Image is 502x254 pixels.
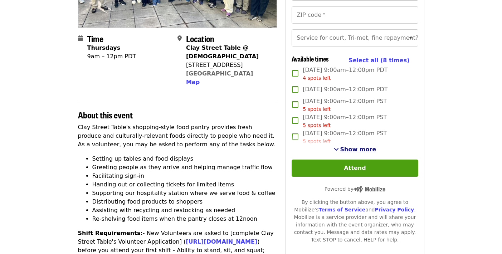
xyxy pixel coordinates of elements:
span: 5 spots left [303,138,331,144]
li: Setting up tables and food displays [92,155,277,163]
li: Facilitating sign-in [92,172,277,180]
span: [DATE] 9:00am–12:00pm PDT [303,66,388,82]
li: Distributing food products to shoppers [92,197,277,206]
a: Privacy Policy [375,207,414,213]
span: [DATE] 9:00am–12:00pm PST [303,113,387,129]
li: Handing out or collecting tickets for limited items [92,180,277,189]
li: Greeting people as they arrive and helping manage traffic flow [92,163,277,172]
button: Open [406,33,416,43]
span: 4 spots left [303,75,331,81]
strong: Thursdays [87,44,121,51]
button: See more timeslots [334,145,376,154]
span: Location [186,32,214,45]
img: Powered by Mobilize [354,186,385,192]
strong: Clay Street Table @ [DEMOGRAPHIC_DATA] [186,44,259,60]
span: Time [87,32,103,45]
strong: Shift Requirements: [78,230,143,236]
span: 5 spots left [303,122,331,128]
span: [DATE] 9:00am–12:00pm PST [303,97,387,113]
button: Attend [292,160,418,177]
span: Map [186,79,200,86]
li: Supporting our hospitality station where we serve food & coffee [92,189,277,197]
a: [GEOGRAPHIC_DATA] [186,70,253,77]
li: Re-shelving food items when the pantry closes at 12noon [92,215,277,223]
span: Show more [340,146,376,153]
i: calendar icon [78,35,83,42]
span: About this event [78,108,133,121]
div: [STREET_ADDRESS] [186,61,271,69]
span: Powered by [325,186,385,192]
li: Assisting with recycling and restocking as needed [92,206,277,215]
p: Clay Street Table's shopping-style food pantry provides fresh produce and culturally-relevant foo... [78,123,277,149]
span: Available times [292,54,329,63]
input: ZIP code [292,6,418,24]
span: 5 spots left [303,106,331,112]
div: By clicking the button above, you agree to Mobilize's and . Mobilize is a service provider and wi... [292,199,418,244]
span: [DATE] 9:00am–12:00pm PST [303,129,387,145]
i: map-marker-alt icon [177,35,182,42]
button: Map [186,78,200,87]
span: [DATE] 9:00am–12:00pm PDT [303,85,388,94]
a: Terms of Service [318,207,365,213]
a: [URL][DOMAIN_NAME] [186,238,257,245]
div: 9am – 12pm PDT [87,52,136,61]
span: Select all (8 times) [349,57,409,64]
button: Select all (8 times) [349,55,409,66]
